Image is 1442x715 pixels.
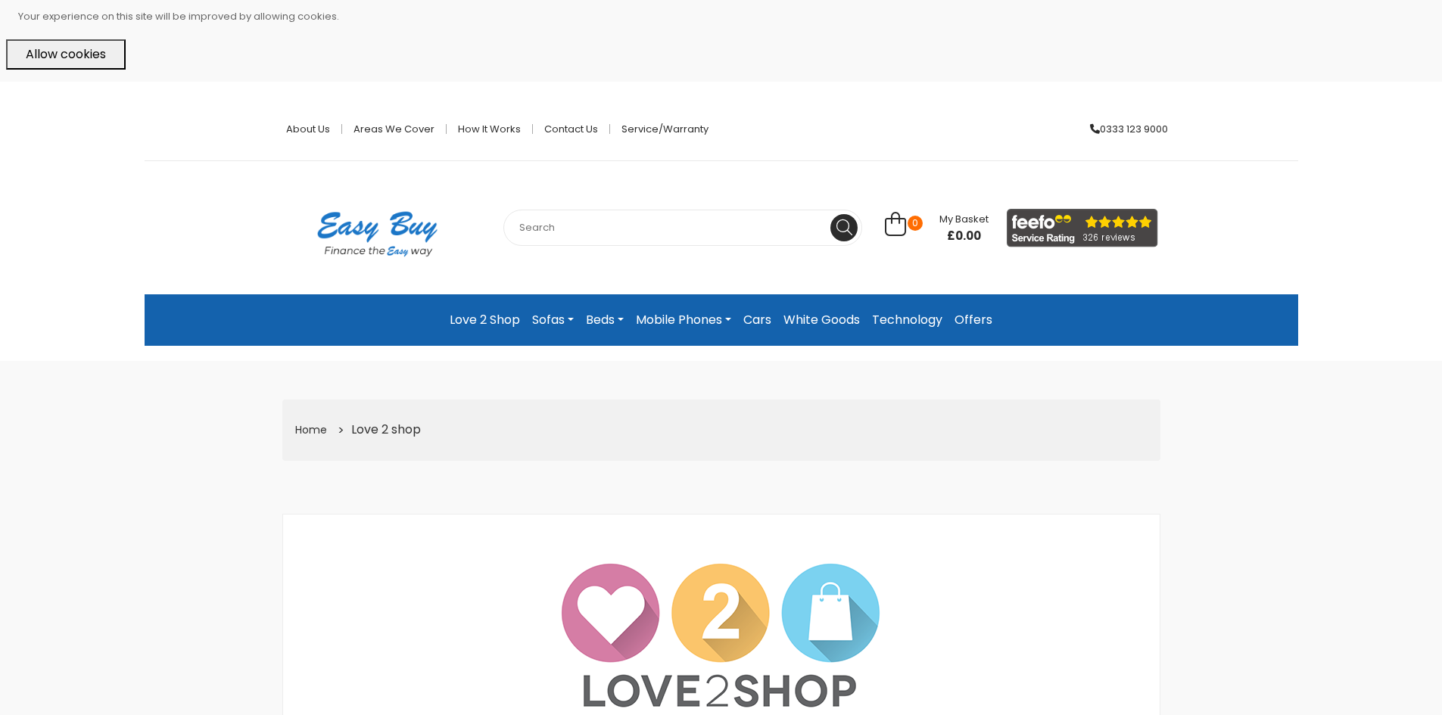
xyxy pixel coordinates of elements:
a: Love 2 Shop [444,306,526,334]
a: Mobile Phones [630,306,737,334]
a: Home [295,422,327,437]
li: Love 2 shop [332,418,422,442]
input: Search [503,210,862,246]
a: Sofas [526,306,580,334]
span: 0 [908,216,923,231]
p: Your experience on this site will be improved by allowing cookies. [18,6,1436,27]
a: Contact Us [533,124,610,134]
a: White Goods [777,306,866,334]
img: feefo_logo [1007,209,1158,247]
a: How it works [447,124,533,134]
span: My Basket [939,212,989,226]
span: £0.00 [939,228,989,244]
a: About Us [275,124,342,134]
a: Beds [580,306,630,334]
a: Offers [948,306,998,334]
a: Cars [737,306,777,334]
a: 0 My Basket £0.00 [885,220,989,238]
a: Service/Warranty [610,124,709,134]
img: Love2shop Logo [559,560,884,713]
a: 0333 123 9000 [1079,124,1168,134]
a: Areas we cover [342,124,447,134]
img: Easy Buy [302,191,453,276]
button: Allow cookies [6,39,126,70]
a: Technology [866,306,948,334]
